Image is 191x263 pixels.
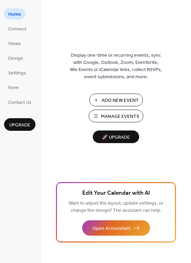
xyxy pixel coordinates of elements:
[4,67,30,78] a: Settings
[4,23,30,34] a: Connect
[8,11,21,18] span: Home
[70,52,162,81] span: Display one-time or recurring events, sync with Google, Outlook, Zoom, Eventbrite, Wix Events or ...
[4,82,23,93] a: Form
[82,220,150,236] button: Open AI Assistant
[89,94,143,106] button: Add New Event
[4,8,25,19] a: Home
[93,130,139,143] button: 🚀 Upgrade
[69,199,163,215] span: Want to adjust the layout, update settings, or change the design? The assistant can help.
[8,55,23,62] span: Design
[8,40,21,47] span: Views
[89,110,143,122] button: Manage Events
[102,97,139,104] span: Add New Event
[4,118,35,131] button: Upgrade
[82,189,150,198] span: Edit Your Calendar with AI
[4,52,27,64] a: Design
[8,99,31,106] span: Contact Us
[8,70,26,77] span: Settings
[4,96,35,108] a: Contact Us
[101,113,139,120] span: Manage Events
[4,38,25,49] a: Views
[8,84,19,92] span: Form
[92,225,130,232] span: Open AI Assistant
[97,133,135,142] span: 🚀 Upgrade
[8,26,26,33] span: Connect
[9,122,30,129] span: Upgrade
